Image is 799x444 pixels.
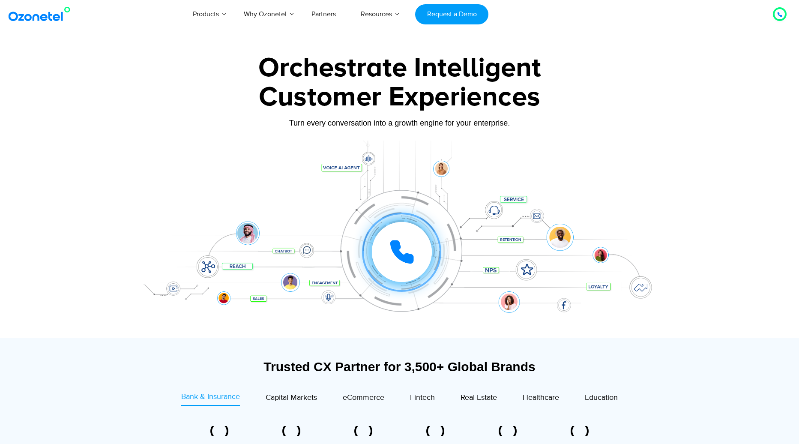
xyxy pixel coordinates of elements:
span: Real Estate [461,393,497,402]
div: 5 of 6 [472,426,544,436]
a: Education [585,391,618,406]
div: Image Carousel [183,426,616,436]
div: Trusted CX Partner for 3,500+ Global Brands [136,359,663,374]
div: 1 of 6 [183,426,255,436]
span: Bank & Insurance [181,392,240,402]
a: eCommerce [343,391,384,406]
div: 2 of 6 [255,426,327,436]
span: Capital Markets [266,393,317,402]
a: Bank & Insurance [181,391,240,406]
a: Healthcare [523,391,559,406]
div: 4 of 6 [399,426,471,436]
a: Request a Demo [415,4,488,24]
div: Turn every conversation into a growth engine for your enterprise. [132,118,667,128]
span: Fintech [410,393,435,402]
a: Fintech [410,391,435,406]
div: 3 of 6 [327,426,399,436]
span: eCommerce [343,393,384,402]
a: Capital Markets [266,391,317,406]
a: Real Estate [461,391,497,406]
span: Healthcare [523,393,559,402]
span: Education [585,393,618,402]
div: 6 of 6 [544,426,616,436]
div: Customer Experiences [132,77,667,118]
div: Orchestrate Intelligent [132,54,667,82]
